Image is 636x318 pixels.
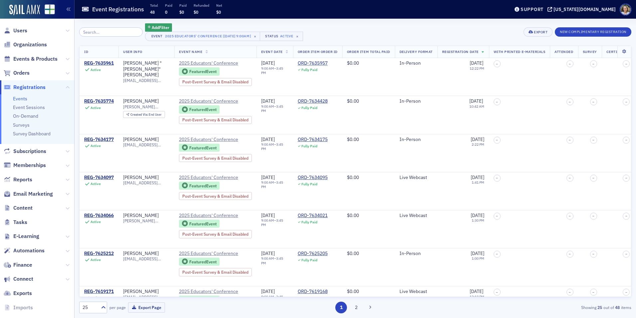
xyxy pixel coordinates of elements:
span: $0 [179,9,184,15]
div: Event [150,34,164,38]
span: 2025 Educators' Conference [179,289,239,295]
a: REG-7635774 [84,98,114,104]
a: REG-7634097 [84,175,114,181]
span: Order Item Total Paid [347,49,390,54]
span: – [569,138,571,142]
time: 9:00 AM [261,180,274,185]
span: Survey [583,49,597,54]
button: AddFilter [145,23,172,32]
span: $0.00 [347,288,359,294]
span: – [625,252,627,256]
a: Event Sessions [13,104,45,110]
p: Total [150,3,158,8]
span: Connect [13,275,33,283]
time: 3:45 PM [261,104,283,113]
button: StatusActive× [260,32,303,41]
span: Event Date [261,49,283,54]
a: 2025 Educators' Conference [179,175,252,181]
a: ORD-7634428 [298,98,328,104]
time: 1:30 PM [472,218,484,223]
button: Export Page [128,302,165,313]
a: On-Demand [13,113,38,119]
time: 9:00 AM [261,294,274,299]
span: Profile [620,4,631,15]
time: 1:41 PM [472,180,484,185]
span: [PERSON_NAME][EMAIL_ADDRESS][PERSON_NAME][DOMAIN_NAME] [123,104,170,109]
div: [PERSON_NAME] [123,98,159,104]
div: Featured Event [189,260,217,264]
span: [DATE] [470,60,483,66]
span: [DATE] [261,60,275,66]
span: – [569,290,571,294]
span: 2025 Educators' Conference [179,137,239,143]
a: E-Learning [4,233,39,240]
time: 9:00 AM [261,66,274,71]
div: Featured Event [179,182,220,190]
div: Featured Event [179,258,220,266]
a: 2025 Educators' Conference [179,98,252,104]
time: 3:45 PM [261,142,283,151]
div: ORD-7634021 [298,213,328,219]
span: [DATE] [261,250,275,256]
div: Featured Event [189,70,217,73]
span: Certificate [606,49,630,54]
span: 2025 Educators' Conference [179,98,239,104]
span: – [569,214,571,218]
div: In-Person [399,251,433,257]
div: Fully Paid [301,258,317,262]
span: – [592,252,594,256]
span: Exports [13,290,32,297]
strong: 48 [614,304,621,310]
div: ORD-7625205 [298,251,328,257]
div: Post-Event Survey [179,116,252,124]
span: Content [13,204,33,212]
span: [DATE] [261,174,275,180]
span: $0.00 [347,98,359,104]
time: 3:45 PM [261,218,283,227]
span: Users [13,27,27,34]
a: Exports [4,290,32,297]
span: Registration Date [442,49,479,54]
button: 2 [351,302,362,313]
div: Fully Paid [301,220,317,224]
a: Memberships [4,162,46,169]
button: New Complimentary Registration [555,27,631,37]
div: Featured Event [179,220,220,228]
time: 2:22 PM [472,142,484,147]
div: Post-Event Survey [179,192,252,200]
time: 9:00 AM [261,218,274,223]
span: Registrations [13,84,46,91]
button: Event2025 Educators' Conference [[DATE] 9:00am]× [145,32,261,41]
div: REG-7634066 [84,213,114,219]
span: Events & Products [13,55,58,63]
span: [EMAIL_ADDRESS][DOMAIN_NAME] [123,256,170,261]
strong: 25 [596,304,603,310]
span: $0.00 [347,212,359,218]
a: REG-7625212 [84,251,114,257]
span: 2025 Educators' Conference [179,213,239,219]
span: × [252,33,258,39]
div: 2025 Educators' Conference [[DATE] 9:00am] [165,33,251,39]
div: Live Webcast [399,175,433,181]
a: REG-7634177 [84,137,114,143]
time: 12:18 PM [470,294,484,299]
div: Support [521,6,544,12]
span: 48 [150,9,155,15]
a: [PERSON_NAME] [123,251,159,257]
time: 9:00 AM [261,104,274,109]
div: Active [90,220,101,224]
span: – [625,138,627,142]
span: [EMAIL_ADDRESS][DOMAIN_NAME] [123,295,170,300]
p: Paid [165,3,172,8]
span: $0 [194,9,198,15]
a: Events [13,96,27,102]
div: – [261,142,288,151]
span: Attended [555,49,573,54]
span: – [625,290,627,294]
time: 3:45 PM [261,66,283,75]
button: 1 [335,302,347,313]
a: [PERSON_NAME] [123,213,159,219]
